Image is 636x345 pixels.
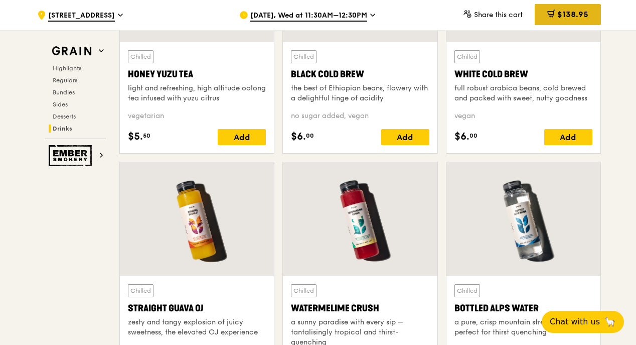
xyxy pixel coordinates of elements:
[474,11,523,19] span: Share this cart
[454,301,592,315] div: Bottled Alps Water
[469,132,478,140] span: 00
[128,129,143,144] span: $5.
[291,111,429,121] div: no sugar added, vegan
[291,284,316,297] div: Chilled
[53,65,81,72] span: Highlights
[128,83,266,103] div: light and refreshing, high altitude oolong tea infused with yuzu citrus
[128,301,266,315] div: Straight Guava OJ
[604,316,616,328] span: 🦙
[218,129,266,145] div: Add
[542,311,624,333] button: Chat with us🦙
[291,83,429,103] div: the best of Ethiopian beans, flowery with a delightful tinge of acidity
[48,11,115,22] span: [STREET_ADDRESS]
[544,129,592,145] div: Add
[557,10,588,19] span: $138.95
[550,316,600,328] span: Chat with us
[128,67,266,81] div: Honey Yuzu Tea
[454,83,592,103] div: full robust arabica beans, cold brewed and packed with sweet, nutty goodness
[454,111,592,121] div: vegan
[53,113,76,120] span: Desserts
[53,125,72,132] span: Drinks
[49,42,95,60] img: Grain web logo
[381,129,429,145] div: Add
[291,67,429,81] div: Black Cold Brew
[128,317,266,337] div: zesty and tangy explosion of juicy sweetness, the elevated OJ experience
[291,129,306,144] span: $6.
[250,11,367,22] span: [DATE], Wed at 11:30AM–12:30PM
[291,301,429,315] div: Watermelime Crush
[128,111,266,121] div: vegetarian
[291,50,316,63] div: Chilled
[454,67,592,81] div: White Cold Brew
[53,89,75,96] span: Bundles
[53,101,68,108] span: Sides
[128,50,153,63] div: Chilled
[454,284,480,297] div: Chilled
[49,145,95,166] img: Ember Smokery web logo
[454,317,592,337] div: a pure, crisp mountain stream bottled, perfect for thirst quenching
[53,77,77,84] span: Regulars
[143,132,150,140] span: 50
[454,129,469,144] span: $6.
[306,132,314,140] span: 00
[454,50,480,63] div: Chilled
[128,284,153,297] div: Chilled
